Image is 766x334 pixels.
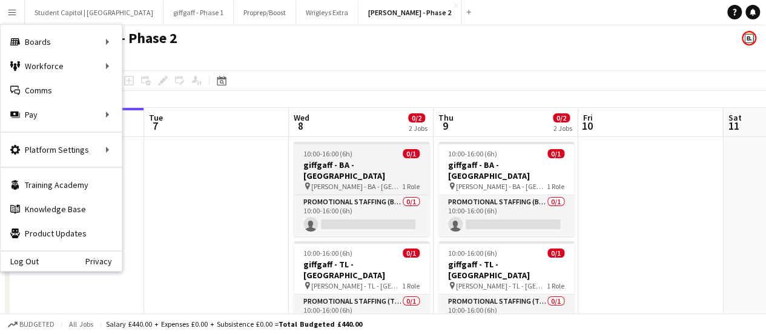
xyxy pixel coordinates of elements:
[294,259,429,281] h3: giffgaff - TL - [GEOGRAPHIC_DATA]
[303,149,352,158] span: 10:00-16:00 (6h)
[403,149,420,158] span: 0/1
[547,149,564,158] span: 0/1
[294,159,429,181] h3: giffgaff - BA - [GEOGRAPHIC_DATA]
[547,182,564,191] span: 1 Role
[1,54,122,78] div: Workforce
[292,119,309,133] span: 8
[403,249,420,258] span: 0/1
[296,1,358,24] button: Wrigleys Extra
[553,124,572,133] div: 2 Jobs
[742,31,756,45] app-user-avatar: Bounce Activations Ltd
[1,221,122,245] a: Product Updates
[448,249,497,258] span: 10:00-16:00 (6h)
[438,142,574,236] app-job-card: 10:00-16:00 (6h)0/1giffgaff - BA - [GEOGRAPHIC_DATA] [PERSON_NAME] - BA - [GEOGRAPHIC_DATA]1 Role...
[147,119,163,133] span: 7
[1,78,122,102] a: Comms
[581,119,593,133] span: 10
[456,281,547,290] span: [PERSON_NAME] - TL - [GEOGRAPHIC_DATA]
[1,256,39,266] a: Log Out
[6,318,56,331] button: Budgeted
[728,112,741,123] span: Sat
[1,30,122,54] div: Boards
[402,281,420,290] span: 1 Role
[547,281,564,290] span: 1 Role
[1,138,122,162] div: Platform Settings
[438,159,574,181] h3: giffgaff - BA - [GEOGRAPHIC_DATA]
[402,182,420,191] span: 1 Role
[583,112,593,123] span: Fri
[1,102,122,127] div: Pay
[19,320,54,329] span: Budgeted
[438,195,574,236] app-card-role: Promotional Staffing (Brand Ambassadors)0/110:00-16:00 (6h)
[726,119,741,133] span: 11
[294,142,429,236] app-job-card: 10:00-16:00 (6h)0/1giffgaff - BA - [GEOGRAPHIC_DATA] [PERSON_NAME] - BA - [GEOGRAPHIC_DATA]1 Role...
[163,1,234,24] button: giffgaff - Phase 1
[311,182,402,191] span: [PERSON_NAME] - BA - [GEOGRAPHIC_DATA]
[1,173,122,197] a: Training Academy
[106,319,362,329] div: Salary £440.00 + Expenses £0.00 + Subsistence £0.00 =
[437,119,454,133] span: 9
[149,112,163,123] span: Tue
[1,197,122,221] a: Knowledge Base
[25,1,163,24] button: Student Capitol | [GEOGRAPHIC_DATA]
[303,249,352,258] span: 10:00-16:00 (6h)
[547,249,564,258] span: 0/1
[67,319,96,329] span: All jobs
[234,1,296,24] button: Proprep/Boost
[311,281,402,290] span: [PERSON_NAME] - TL - [GEOGRAPHIC_DATA]
[294,195,429,236] app-card-role: Promotional Staffing (Brand Ambassadors)0/110:00-16:00 (6h)
[553,113,570,122] span: 0/2
[456,182,547,191] span: [PERSON_NAME] - BA - [GEOGRAPHIC_DATA]
[279,319,362,329] span: Total Budgeted £440.00
[358,1,461,24] button: [PERSON_NAME] - Phase 2
[448,149,497,158] span: 10:00-16:00 (6h)
[408,113,425,122] span: 0/2
[438,259,574,281] h3: giffgaff - TL - [GEOGRAPHIC_DATA]
[294,112,309,123] span: Wed
[438,112,454,123] span: Thu
[85,256,122,266] a: Privacy
[409,124,428,133] div: 2 Jobs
